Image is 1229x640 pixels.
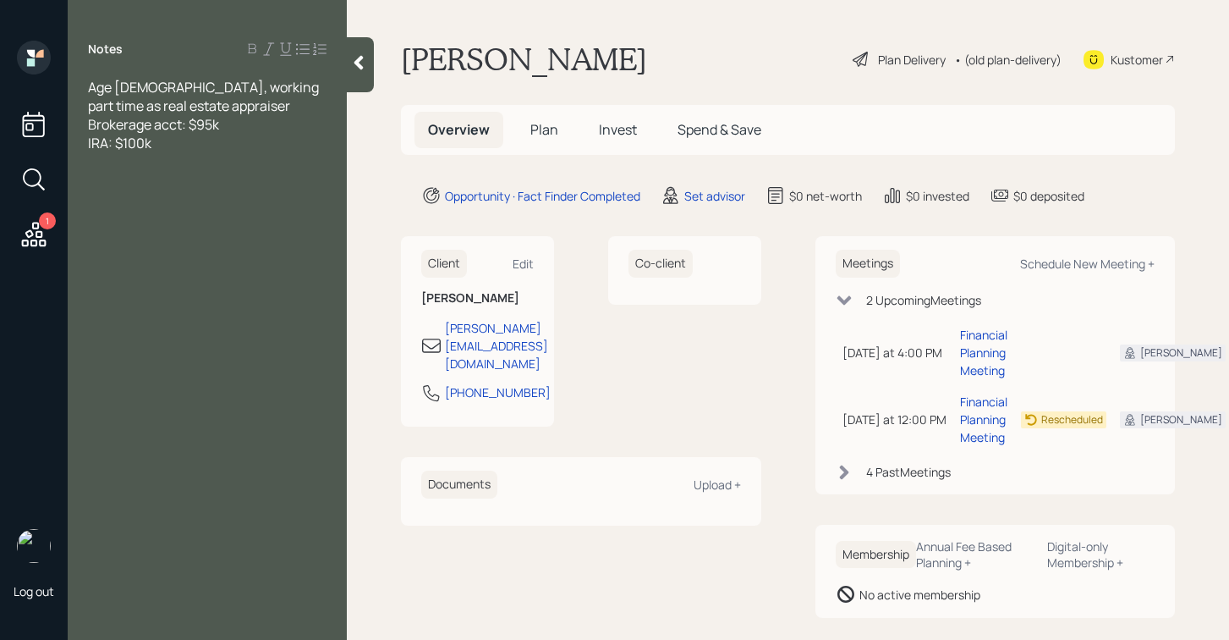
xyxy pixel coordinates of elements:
[88,78,321,115] span: Age [DEMOGRAPHIC_DATA], working part time as real estate appraiser
[789,187,862,205] div: $0 net-worth
[88,115,219,134] span: Brokerage acct: $95k
[960,393,1007,446] div: Financial Planning Meeting
[1020,256,1155,272] div: Schedule New Meeting +
[859,586,980,604] div: No active membership
[88,134,151,152] span: IRA: $100k
[401,41,647,78] h1: [PERSON_NAME]
[842,344,946,361] div: [DATE] at 4:00 PM
[445,383,551,401] div: [PHONE_NUMBER]
[866,463,951,481] div: 4 Past Meeting s
[88,41,123,58] label: Notes
[836,541,916,569] h6: Membership
[842,411,946,428] div: [DATE] at 12:00 PM
[421,291,534,306] h6: [PERSON_NAME]
[599,120,637,139] span: Invest
[678,120,761,139] span: Spend & Save
[1140,345,1222,361] div: [PERSON_NAME]
[421,471,497,499] h6: Documents
[694,477,741,493] div: Upload +
[445,187,640,205] div: Opportunity · Fact Finder Completed
[1047,538,1155,571] div: Digital-only Membership +
[445,319,548,372] div: [PERSON_NAME][EMAIL_ADDRESS][DOMAIN_NAME]
[513,256,534,272] div: Edit
[916,538,1034,571] div: Annual Fee Based Planning +
[878,51,946,69] div: Plan Delivery
[1013,187,1084,205] div: $0 deposited
[428,120,490,139] span: Overview
[421,250,467,278] h6: Client
[530,120,558,139] span: Plan
[17,529,51,563] img: robby-grisanti-headshot.png
[906,187,969,205] div: $0 invested
[14,583,54,599] div: Log out
[836,250,900,278] h6: Meetings
[954,51,1062,69] div: • (old plan-delivery)
[866,291,981,309] div: 2 Upcoming Meeting s
[628,250,693,278] h6: Co-client
[39,212,56,229] div: 1
[1041,412,1103,428] div: Rescheduled
[684,187,745,205] div: Set advisor
[1140,412,1222,428] div: [PERSON_NAME]
[1111,51,1163,69] div: Kustomer
[960,326,1007,379] div: Financial Planning Meeting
